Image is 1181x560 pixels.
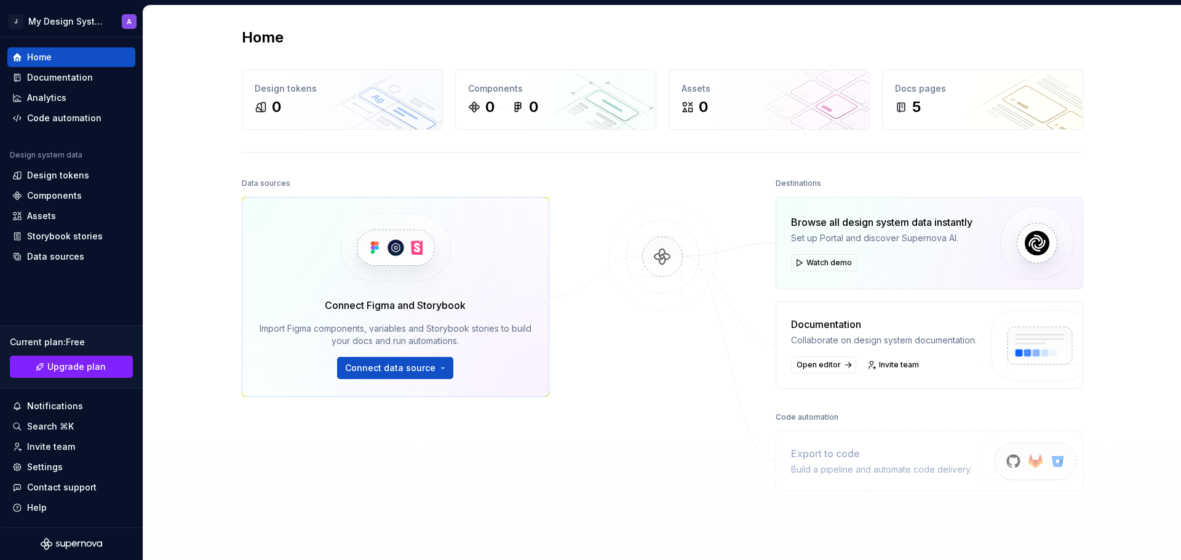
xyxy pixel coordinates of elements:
h2: Home [242,28,284,47]
div: Assets [27,210,56,222]
button: Contact support [7,478,135,497]
div: J [9,14,23,29]
div: Export to code [791,446,972,461]
a: Open editor [791,356,856,374]
div: Contact support [27,481,97,494]
div: Collaborate on design system documentation. [791,334,977,346]
div: 0 [699,97,708,117]
a: Components [7,186,135,206]
div: Home [27,51,52,63]
a: Components00 [455,70,656,130]
a: Storybook stories [7,226,135,246]
div: 5 [912,97,921,117]
a: Assets0 [669,70,870,130]
span: Connect data source [345,362,435,374]
a: Settings [7,457,135,477]
div: Invite team [27,441,75,453]
div: Design tokens [255,82,430,95]
div: A [127,17,132,26]
div: Analytics [27,92,66,104]
button: Search ⌘K [7,417,135,436]
div: 0 [485,97,495,117]
div: Help [27,502,47,514]
div: Set up Portal and discover Supernova AI. [791,232,972,244]
div: Assets [682,82,857,95]
a: Upgrade plan [10,356,133,378]
div: Code automation [27,112,101,124]
button: JMy Design SystemA [2,8,140,34]
a: Invite team [7,437,135,457]
div: Code automation [776,409,838,426]
a: Data sources [7,247,135,266]
div: Browse all design system data instantly [791,215,972,230]
a: Documentation [7,68,135,87]
div: Documentation [27,71,93,84]
button: Watch demo [791,254,857,271]
div: Destinations [776,175,821,192]
div: Components [468,82,643,95]
a: Docs pages5 [882,70,1083,130]
span: Invite team [879,360,919,370]
div: Settings [27,461,63,473]
a: Code automation [7,108,135,128]
span: Upgrade plan [47,361,106,373]
a: Design tokens0 [242,70,443,130]
div: Design system data [10,150,82,160]
div: Documentation [791,317,977,332]
span: Watch demo [806,258,852,268]
div: Data sources [27,250,84,263]
div: My Design System [28,15,107,28]
div: Components [27,190,82,202]
div: Docs pages [895,82,1070,95]
span: Open editor [797,360,841,370]
div: 0 [272,97,281,117]
a: Analytics [7,88,135,108]
a: Assets [7,206,135,226]
div: Notifications [27,400,83,412]
div: Storybook stories [27,230,103,242]
div: 0 [529,97,538,117]
div: Data sources [242,175,290,192]
button: Help [7,498,135,518]
div: Current plan : Free [10,336,133,348]
a: Design tokens [7,166,135,185]
div: Connect Figma and Storybook [325,298,466,313]
a: Home [7,47,135,67]
button: Notifications [7,396,135,416]
svg: Supernova Logo [41,538,102,550]
div: Design tokens [27,169,89,182]
div: Search ⌘K [27,420,74,433]
div: Import Figma components, variables and Storybook stories to build your docs and run automations. [260,322,531,347]
button: Connect data source [337,357,453,379]
a: Invite team [864,356,925,374]
div: Build a pipeline and automate code delivery. [791,463,972,476]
